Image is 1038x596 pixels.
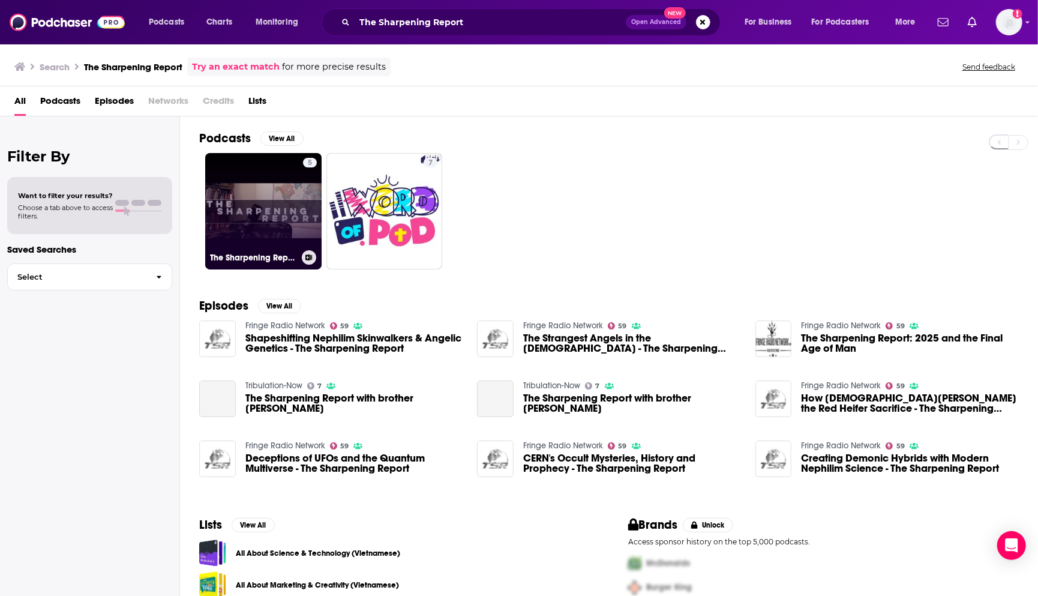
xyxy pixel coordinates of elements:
[84,61,182,73] h3: The Sharpening Report
[199,321,236,357] img: Shapeshifting Nephilim Skinwalkers & Angelic Genetics - The Sharpening Report
[210,253,297,263] h3: The Sharpening Report
[896,444,905,449] span: 59
[896,384,905,389] span: 59
[628,517,678,532] h2: Brands
[755,441,792,477] img: Creating Demonic Hybrids with Modern Nephilim Science - The Sharpening Report
[260,131,304,146] button: View All
[245,381,302,391] a: Tribulation-Now
[206,14,232,31] span: Charts
[10,11,125,34] a: Podchaser - Follow, Share and Rate Podcasts
[801,381,881,391] a: Fringe Radio Network
[886,322,905,330] a: 59
[333,8,732,36] div: Search podcasts, credits, & more...
[996,9,1022,35] button: Show profile menu
[317,384,322,389] span: 7
[664,7,686,19] span: New
[523,393,741,414] a: The Sharpening Report with brother Sam Johnston
[236,579,399,592] a: All About Marketing & Creativity (Vietnamese)
[1013,9,1022,19] svg: Add a profile image
[801,393,1019,414] span: How [DEMOGRAPHIC_DATA][PERSON_NAME] the Red Heifer Sacrifice - The Sharpening Report
[282,60,386,74] span: for more precise results
[801,321,881,331] a: Fringe Radio Network
[326,153,443,269] a: 7
[7,244,172,255] p: Saved Searches
[523,441,603,451] a: Fringe Radio Network
[148,91,188,116] span: Networks
[646,558,690,568] span: McDonalds
[14,91,26,116] span: All
[896,324,905,329] span: 59
[626,15,686,29] button: Open AdvancedNew
[477,321,514,357] img: The Strangest Angels in the Bible - The Sharpening Report
[608,442,627,450] a: 59
[340,324,349,329] span: 59
[523,393,741,414] span: The Sharpening Report with brother [PERSON_NAME]
[477,441,514,477] img: CERN's Occult Mysteries, History and Prophecy - The Sharpening Report
[7,263,172,290] button: Select
[996,9,1022,35] img: User Profile
[887,13,931,32] button: open menu
[203,91,234,116] span: Credits
[8,273,146,281] span: Select
[886,382,905,390] a: 59
[245,393,463,414] span: The Sharpening Report with brother [PERSON_NAME]
[7,148,172,165] h2: Filter By
[619,324,627,329] span: 59
[608,322,627,330] a: 59
[996,9,1022,35] span: Logged in as TinaPugh
[199,540,226,567] a: All About Science & Technology (Vietnamese)
[18,191,113,200] span: Want to filter your results?
[755,321,792,357] img: The Sharpening Report: 2025 and the Final Age of Man
[523,453,741,474] a: CERN's Occult Mysteries, History and Prophecy - The Sharpening Report
[248,91,266,116] a: Lists
[95,91,134,116] a: Episodes
[997,531,1026,560] div: Open Intercom Messenger
[340,444,349,449] span: 59
[801,393,1019,414] a: How Jesus Fulfills the Red Heifer Sacrifice - The Sharpening Report
[303,158,317,167] a: 5
[804,13,887,32] button: open menu
[199,517,275,532] a: ListsView All
[232,518,275,532] button: View All
[199,441,236,477] a: Deceptions of UFOs and the Quantum Multiverse - The Sharpening Report
[628,537,1019,546] p: Access sponsor history on the top 5,000 podcasts.
[199,13,239,32] a: Charts
[477,381,514,417] a: The Sharpening Report with brother Sam Johnston
[523,333,741,354] span: The Strangest Angels in the [DEMOGRAPHIC_DATA] - The Sharpening Report
[199,131,304,146] a: PodcastsView All
[245,333,463,354] a: Shapeshifting Nephilim Skinwalkers & Angelic Genetics - The Sharpening Report
[523,381,580,391] a: Tribulation-Now
[245,453,463,474] span: Deceptions of UFOs and the Quantum Multiverse - The Sharpening Report
[933,12,953,32] a: Show notifications dropdown
[801,453,1019,474] a: Creating Demonic Hybrids with Modern Nephilim Science - The Sharpening Report
[596,384,600,389] span: 7
[258,299,301,313] button: View All
[755,381,792,417] img: How Jesus Fulfills the Red Heifer Sacrifice - The Sharpening Report
[18,203,113,220] span: Choose a tab above to access filters.
[205,153,322,269] a: 5The Sharpening Report
[959,62,1019,72] button: Send feedback
[247,13,314,32] button: open menu
[40,91,80,116] a: Podcasts
[963,12,982,32] a: Show notifications dropdown
[745,14,792,31] span: For Business
[631,19,681,25] span: Open Advanced
[646,583,692,593] span: Burger King
[585,382,600,390] a: 7
[40,61,70,73] h3: Search
[236,547,400,560] a: All About Science & Technology (Vietnamese)
[801,333,1019,354] a: The Sharpening Report: 2025 and the Final Age of Man
[523,333,741,354] a: The Strangest Angels in the Bible - The Sharpening Report
[199,298,301,313] a: EpisodesView All
[245,393,463,414] a: The Sharpening Report with brother Sam Johnston
[523,321,603,331] a: Fringe Radio Network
